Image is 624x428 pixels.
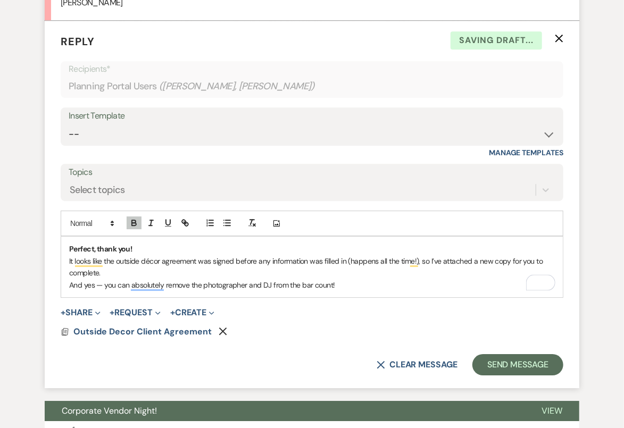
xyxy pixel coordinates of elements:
[110,308,161,317] button: Request
[73,325,214,338] button: Outside Decor Client Agreement
[69,255,555,279] p: It looks like the outside décor agreement was signed before any information was filled in (happen...
[542,405,562,416] span: View
[489,148,563,157] a: Manage Templates
[73,326,212,337] span: Outside Decor Client Agreement
[170,308,175,317] span: +
[159,79,315,94] span: ( [PERSON_NAME], [PERSON_NAME] )
[70,183,125,197] div: Select topics
[69,279,555,291] p: And yes — you can absolutely remove the photographer and DJ from the bar count!
[61,237,563,297] div: To enrich screen reader interactions, please activate Accessibility in Grammarly extension settings
[69,76,555,97] div: Planning Portal Users
[451,31,542,49] span: Saving draft...
[377,360,457,369] button: Clear message
[69,244,132,254] strong: Perfect, thank you!
[69,108,555,124] div: Insert Template
[69,165,555,180] label: Topics
[61,35,95,48] span: Reply
[525,401,579,421] button: View
[45,401,525,421] button: Corporate Vendor Night!
[61,308,65,317] span: +
[61,308,101,317] button: Share
[110,308,115,317] span: +
[170,308,214,317] button: Create
[472,354,563,375] button: Send Message
[62,405,157,416] span: Corporate Vendor Night!
[69,62,555,76] p: Recipients*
